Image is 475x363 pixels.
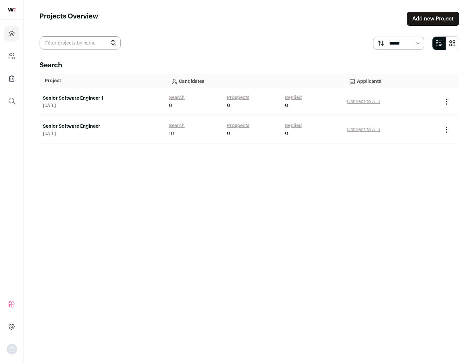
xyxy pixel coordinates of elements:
[169,102,172,109] span: 0
[227,130,230,137] span: 0
[285,102,288,109] span: 0
[285,122,302,129] a: Replied
[40,12,98,26] h1: Projects Overview
[7,344,17,354] img: nopic.png
[285,130,288,137] span: 0
[8,8,16,12] img: wellfound-shorthand-0d5821cbd27db2630d0214b213865d53afaa358527fdda9d0ea32b1df1b89c2c.svg
[227,122,249,129] a: Prospects
[443,126,451,134] button: Project Actions
[4,48,19,64] a: Company and ATS Settings
[285,94,302,101] a: Replied
[40,61,459,70] h2: Search
[227,94,249,101] a: Prospects
[169,122,185,129] a: Search
[43,103,162,108] span: [DATE]
[4,26,19,42] a: Projects
[407,12,459,26] a: Add new Project
[4,71,19,86] a: Company Lists
[227,102,230,109] span: 0
[349,74,434,87] p: Applicants
[43,123,162,130] a: Senior Software Engineer
[443,98,451,106] button: Project Actions
[7,344,17,354] button: Open dropdown
[169,130,174,137] span: 10
[347,127,380,132] a: Connect to ATS
[169,94,185,101] a: Search
[347,99,380,104] a: Connect to ATS
[40,36,121,49] input: Filter projects by name
[43,131,162,136] span: [DATE]
[45,78,160,84] p: Project
[43,95,162,102] a: Senior Software Engineer 1
[171,74,338,87] p: Candidates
